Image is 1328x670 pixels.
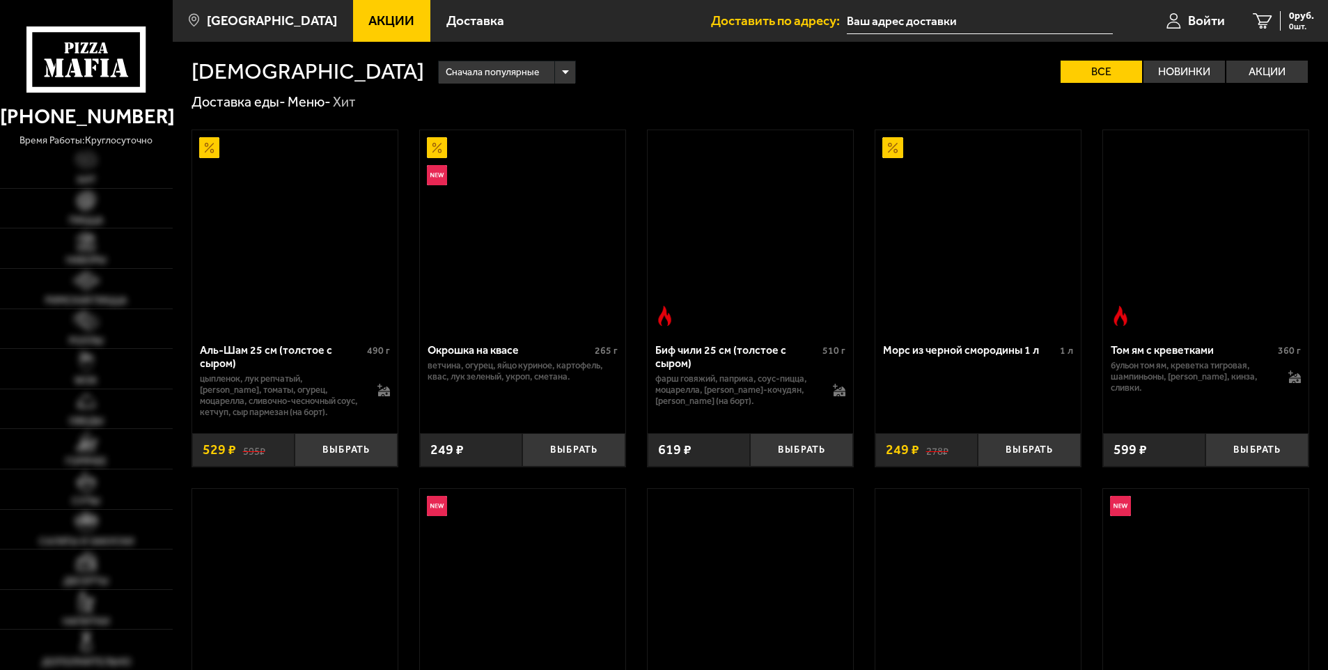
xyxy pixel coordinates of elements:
img: Новинка [427,496,448,517]
span: Римская пицца [45,296,127,306]
img: Акционный [427,137,448,158]
img: Острое блюдо [655,306,675,327]
span: Сначала популярные [446,59,539,86]
span: Роллы [69,336,104,346]
p: фарш говяжий, паприка, соус-пицца, моцарелла, [PERSON_NAME]-кочудян, [PERSON_NAME] (на борт). [655,373,820,407]
span: Войти [1188,14,1225,27]
p: бульон том ям, креветка тигровая, шампиньоны, [PERSON_NAME], кинза, сливки. [1111,360,1275,394]
label: Новинки [1143,61,1225,83]
span: 599 ₽ [1114,443,1147,457]
img: Акционный [882,137,903,158]
span: Напитки [63,617,109,627]
span: Акции [368,14,414,27]
label: Все [1061,61,1142,83]
span: [GEOGRAPHIC_DATA] [207,14,337,27]
span: Супы [72,497,100,506]
button: Выбрать [750,433,853,467]
span: 510 г [822,345,845,357]
button: Выбрать [1205,433,1309,467]
span: 0 руб. [1289,11,1314,21]
p: цыпленок, лук репчатый, [PERSON_NAME], томаты, огурец, моцарелла, сливочно-чесночный соус, кетчуп... [200,373,364,418]
div: Биф чили 25 см (толстое с сыром) [655,343,819,370]
a: Острое блюдоБиф чили 25 см (толстое с сыром) [648,130,853,333]
a: АкционныйАль-Шам 25 см (толстое с сыром) [192,130,398,333]
span: Обеды [69,416,104,426]
s: 278 ₽ [926,443,948,457]
span: Горячее [65,457,107,467]
a: Меню- [288,93,331,110]
span: 0 шт. [1289,22,1314,31]
label: Акции [1226,61,1308,83]
span: Доставка [446,14,504,27]
s: 595 ₽ [243,443,265,457]
img: Новинка [427,165,448,186]
span: 490 г [367,345,390,357]
h1: [DEMOGRAPHIC_DATA] [192,61,424,83]
img: Акционный [199,137,220,158]
div: Окрошка на квасе [428,343,591,357]
a: Доставка еды- [192,93,286,110]
span: 360 г [1278,345,1301,357]
input: Ваш адрес доставки [847,8,1112,34]
a: АкционныйМорс из черной смородины 1 л [875,130,1081,333]
span: Доставить по адресу: [711,14,847,27]
div: Морс из черной смородины 1 л [883,343,1056,357]
span: WOK [75,376,97,386]
span: Салаты и закуски [39,537,134,547]
span: 249 ₽ [886,443,919,457]
div: Аль-Шам 25 см (толстое с сыром) [200,343,364,370]
button: Выбрать [295,433,398,467]
button: Выбрать [978,433,1081,467]
span: Дополнительно [42,657,131,667]
span: Наборы [66,256,107,265]
a: АкционныйНовинкаОкрошка на квасе [420,130,625,333]
span: Пицца [69,216,103,226]
div: Том ям с креветками [1111,343,1274,357]
span: 529 ₽ [203,443,236,457]
p: ветчина, огурец, яйцо куриное, картофель, квас, лук зеленый, укроп, сметана. [428,360,618,382]
span: Хит [77,176,96,185]
span: 249 ₽ [430,443,464,457]
img: Новинка [1110,496,1131,517]
button: Выбрать [522,433,625,467]
img: Острое блюдо [1110,306,1131,327]
span: 1 л [1060,345,1073,357]
span: 619 ₽ [658,443,692,457]
span: 265 г [595,345,618,357]
span: Десерты [63,577,109,586]
div: Хит [333,93,356,111]
a: Острое блюдоТом ям с креветками [1103,130,1309,333]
